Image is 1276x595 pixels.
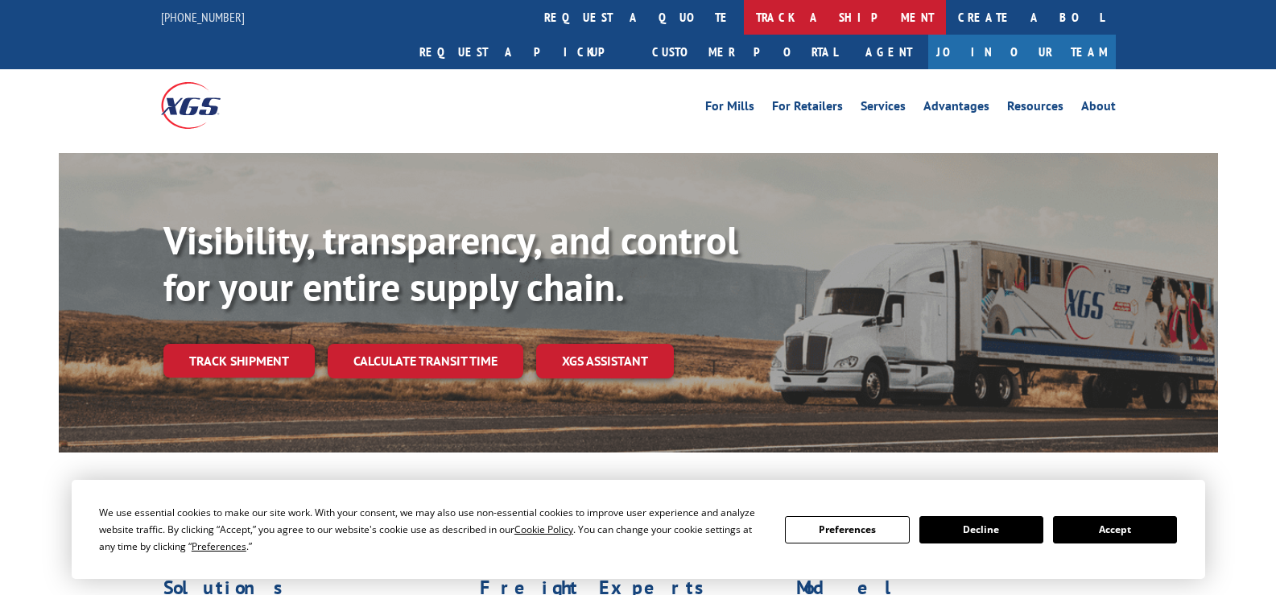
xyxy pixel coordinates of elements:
[72,480,1205,579] div: Cookie Consent Prompt
[919,516,1043,543] button: Decline
[161,9,245,25] a: [PHONE_NUMBER]
[640,35,849,69] a: Customer Portal
[163,344,315,378] a: Track shipment
[705,100,754,118] a: For Mills
[328,344,523,378] a: Calculate transit time
[923,100,989,118] a: Advantages
[514,523,573,536] span: Cookie Policy
[1053,516,1177,543] button: Accept
[163,215,738,312] b: Visibility, transparency, and control for your entire supply chain.
[861,100,906,118] a: Services
[849,35,928,69] a: Agent
[1007,100,1063,118] a: Resources
[1081,100,1116,118] a: About
[785,516,909,543] button: Preferences
[928,35,1116,69] a: Join Our Team
[772,100,843,118] a: For Retailers
[407,35,640,69] a: Request a pickup
[99,504,766,555] div: We use essential cookies to make our site work. With your consent, we may also use non-essential ...
[192,539,246,553] span: Preferences
[536,344,674,378] a: XGS ASSISTANT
